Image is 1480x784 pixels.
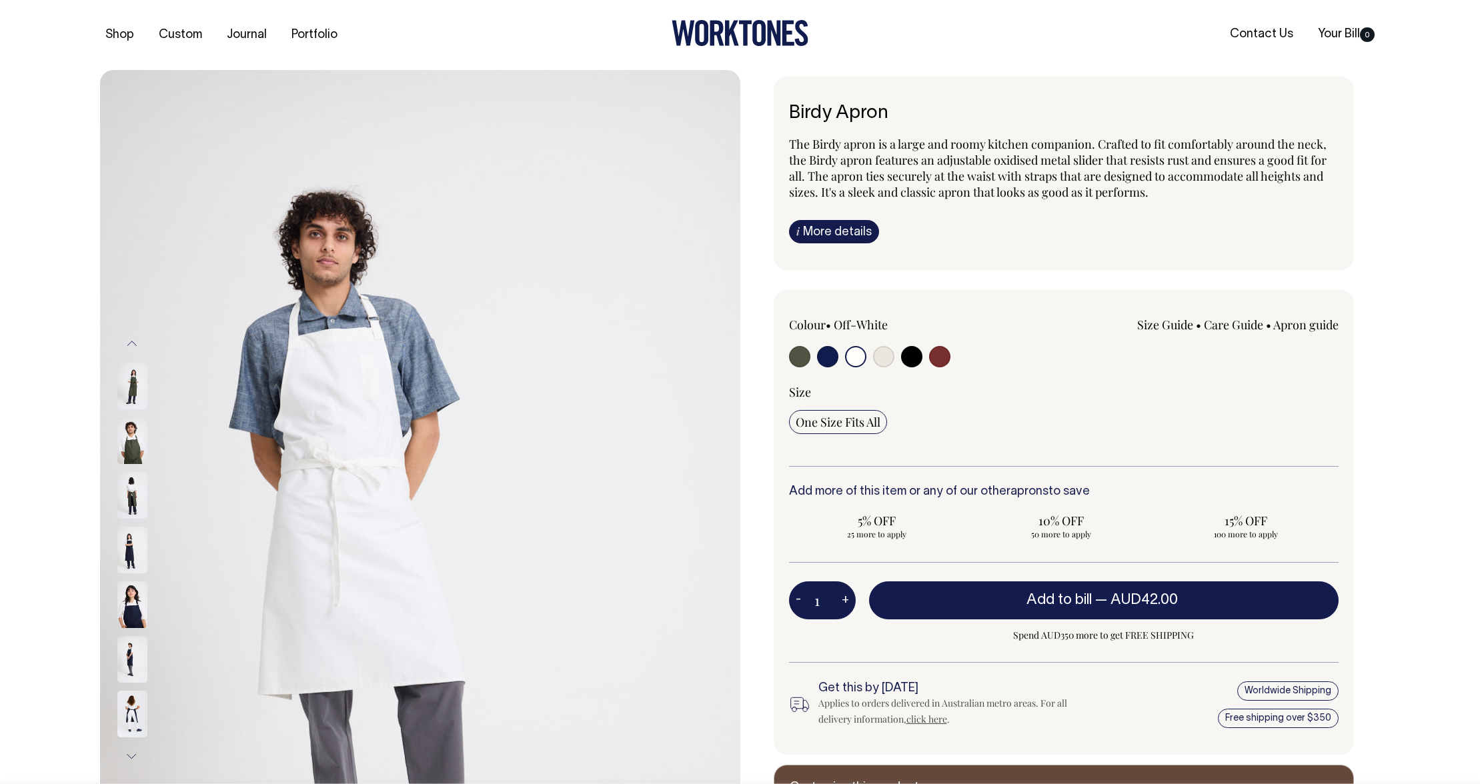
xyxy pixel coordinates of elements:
a: Shop [100,24,139,46]
span: One Size Fits All [796,414,880,430]
img: dark-navy [117,581,147,628]
img: dark-navy [117,527,147,573]
h6: Get this by [DATE] [818,682,1089,695]
h6: Birdy Apron [789,103,1339,124]
a: Your Bill0 [1313,23,1380,45]
h6: Add more of this item or any of our other to save [789,485,1339,499]
a: Size Guide [1137,317,1193,333]
input: One Size Fits All [789,410,887,434]
input: 5% OFF 25 more to apply [789,509,966,543]
div: Size [789,384,1339,400]
button: Add to bill —AUD42.00 [869,581,1339,619]
span: 25 more to apply [796,529,959,539]
a: Care Guide [1204,317,1263,333]
button: - [789,587,808,614]
label: Off-White [834,317,888,333]
img: olive [117,417,147,464]
img: olive [117,363,147,409]
span: • [1196,317,1201,333]
button: Next [122,741,142,771]
button: + [835,587,856,614]
span: 5% OFF [796,513,959,529]
span: The Birdy apron is a large and roomy kitchen companion. Crafted to fit comfortably around the nec... [789,136,1327,200]
a: Portfolio [286,24,343,46]
img: dark-navy [117,636,147,683]
span: i [796,224,800,238]
span: AUD42.00 [1111,593,1178,607]
a: Custom [153,24,207,46]
a: Journal [221,24,272,46]
span: • [826,317,831,333]
span: — [1095,593,1181,607]
span: Add to bill [1026,593,1092,607]
span: • [1266,317,1271,333]
span: Spend AUD350 more to get FREE SHIPPING [869,627,1339,643]
a: iMore details [789,220,879,243]
span: 15% OFF [1165,513,1328,529]
button: Previous [122,329,142,359]
span: 50 more to apply [980,529,1143,539]
img: dark-navy [117,691,147,737]
input: 10% OFF 50 more to apply [973,509,1150,543]
span: 0 [1360,27,1375,42]
img: olive [117,472,147,519]
a: aprons [1010,486,1048,497]
a: Contact Us [1225,23,1299,45]
a: click here [906,713,947,725]
span: 10% OFF [980,513,1143,529]
input: 15% OFF 100 more to apply [1158,509,1335,543]
div: Colour [789,317,1009,333]
span: 100 more to apply [1165,529,1328,539]
a: Apron guide [1273,317,1339,333]
div: Applies to orders delivered in Australian metro areas. For all delivery information, . [818,695,1089,727]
